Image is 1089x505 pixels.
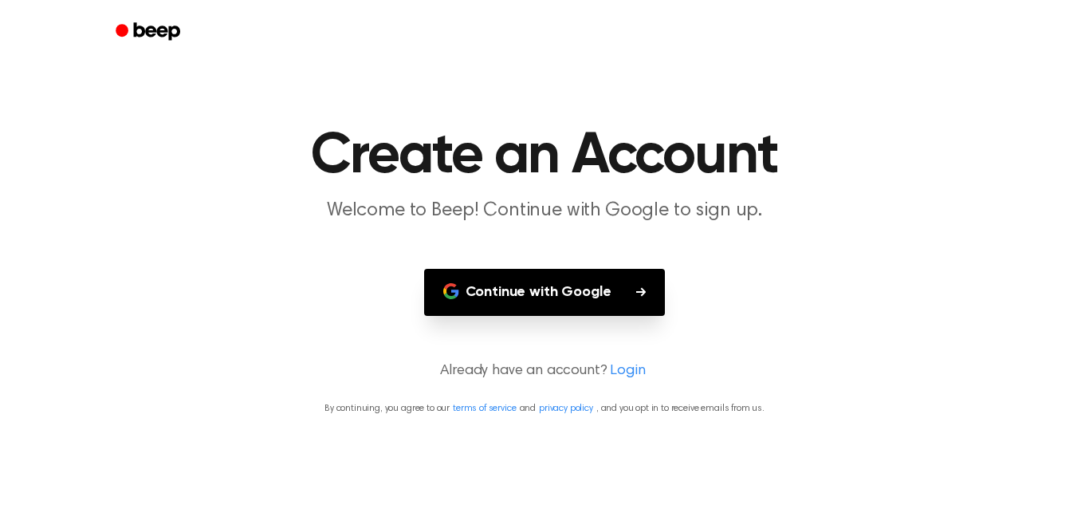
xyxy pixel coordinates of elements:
[424,269,666,316] button: Continue with Google
[238,198,851,224] p: Welcome to Beep! Continue with Google to sign up.
[136,128,953,185] h1: Create an Account
[453,404,516,413] a: terms of service
[19,361,1070,382] p: Already have an account?
[539,404,593,413] a: privacy policy
[19,401,1070,416] p: By continuing, you agree to our and , and you opt in to receive emails from us.
[610,361,645,382] a: Login
[104,17,195,48] a: Beep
